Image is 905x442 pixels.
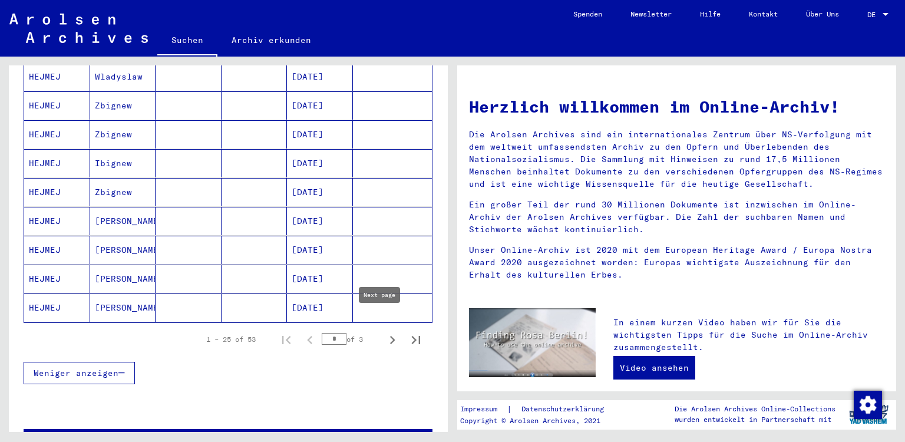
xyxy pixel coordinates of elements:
[157,26,217,57] a: Suchen
[287,265,353,293] mat-cell: [DATE]
[469,94,884,119] h1: Herzlich willkommen im Online-Archiv!
[275,328,298,351] button: First page
[469,244,884,281] p: Unser Online-Archiv ist 2020 mit dem European Heritage Award / Europa Nostra Award 2020 ausgezeic...
[512,403,618,415] a: Datenschutzerklärung
[217,26,325,54] a: Archiv erkunden
[24,91,90,120] mat-cell: HEJMEJ
[24,265,90,293] mat-cell: HEJMEJ
[24,149,90,177] mat-cell: HEJMEJ
[613,356,695,380] a: Video ansehen
[853,390,881,418] div: Zustimmung ändern
[287,207,353,235] mat-cell: [DATE]
[298,328,322,351] button: Previous page
[90,149,156,177] mat-cell: Ibignew
[675,404,835,414] p: Die Arolsen Archives Online-Collections
[90,62,156,91] mat-cell: Wladyslaw
[381,328,404,351] button: Next page
[460,403,507,415] a: Impressum
[24,207,90,235] mat-cell: HEJMEJ
[9,14,148,43] img: Arolsen_neg.svg
[469,199,884,236] p: Ein großer Teil der rund 30 Millionen Dokumente ist inzwischen im Online-Archiv der Arolsen Archi...
[24,120,90,149] mat-cell: HEJMEJ
[287,120,353,149] mat-cell: [DATE]
[90,207,156,235] mat-cell: [PERSON_NAME]
[287,91,353,120] mat-cell: [DATE]
[24,62,90,91] mat-cell: HEJMEJ
[469,308,596,377] img: video.jpg
[34,368,118,378] span: Weniger anzeigen
[460,415,618,426] p: Copyright © Arolsen Archives, 2021
[854,391,882,419] img: Zustimmung ändern
[613,316,884,354] p: In einem kurzen Video haben wir für Sie die wichtigsten Tipps für die Suche im Online-Archiv zusa...
[24,178,90,206] mat-cell: HEJMEJ
[287,293,353,322] mat-cell: [DATE]
[24,293,90,322] mat-cell: HEJMEJ
[404,328,428,351] button: Last page
[675,414,835,425] p: wurden entwickelt in Partnerschaft mit
[90,293,156,322] mat-cell: [PERSON_NAME]
[469,128,884,190] p: Die Arolsen Archives sind ein internationales Zentrum über NS-Verfolgung mit dem weltweit umfasse...
[90,236,156,264] mat-cell: [PERSON_NAME]
[90,91,156,120] mat-cell: Zbignew
[24,236,90,264] mat-cell: HEJMEJ
[287,178,353,206] mat-cell: [DATE]
[206,334,256,345] div: 1 – 25 of 53
[24,362,135,384] button: Weniger anzeigen
[90,265,156,293] mat-cell: [PERSON_NAME]
[322,334,381,345] div: of 3
[287,236,353,264] mat-cell: [DATE]
[287,62,353,91] mat-cell: [DATE]
[90,120,156,149] mat-cell: Zbignew
[867,11,880,19] span: DE
[90,178,156,206] mat-cell: Zbignew
[460,403,618,415] div: |
[847,400,891,429] img: yv_logo.png
[287,149,353,177] mat-cell: [DATE]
